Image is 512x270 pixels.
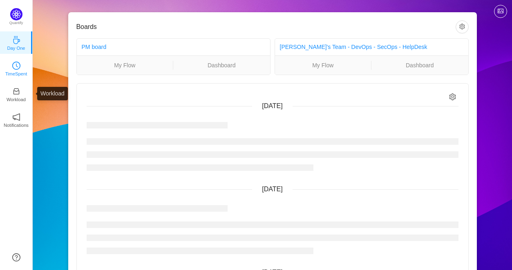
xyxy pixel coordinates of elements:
[12,62,20,70] i: icon: clock-circle
[262,186,282,193] span: [DATE]
[275,61,371,70] a: My Flow
[10,8,22,20] img: Quantify
[9,20,23,26] p: Quantify
[77,61,173,70] a: My Flow
[456,20,469,33] button: icon: setting
[12,36,20,44] i: icon: coffee
[12,115,20,124] a: icon: notificationNotifications
[494,5,507,18] button: icon: picture
[12,64,20,72] a: icon: clock-circleTimeSpent
[12,87,20,95] i: icon: inbox
[12,38,20,46] a: icon: coffeeDay One
[280,44,427,50] a: [PERSON_NAME]'s Team - DevOps - SecOps - HelpDesk
[4,122,29,129] p: Notifications
[76,23,456,31] h3: Boards
[82,44,107,50] a: PM board
[173,61,270,70] a: Dashboard
[449,93,456,100] i: icon: setting
[262,102,282,109] span: [DATE]
[12,253,20,261] a: icon: question-circle
[7,44,25,52] p: Day One
[12,90,20,98] a: icon: inboxWorkload
[371,61,468,70] a: Dashboard
[5,70,27,77] p: TimeSpent
[12,113,20,121] i: icon: notification
[7,96,26,103] p: Workload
